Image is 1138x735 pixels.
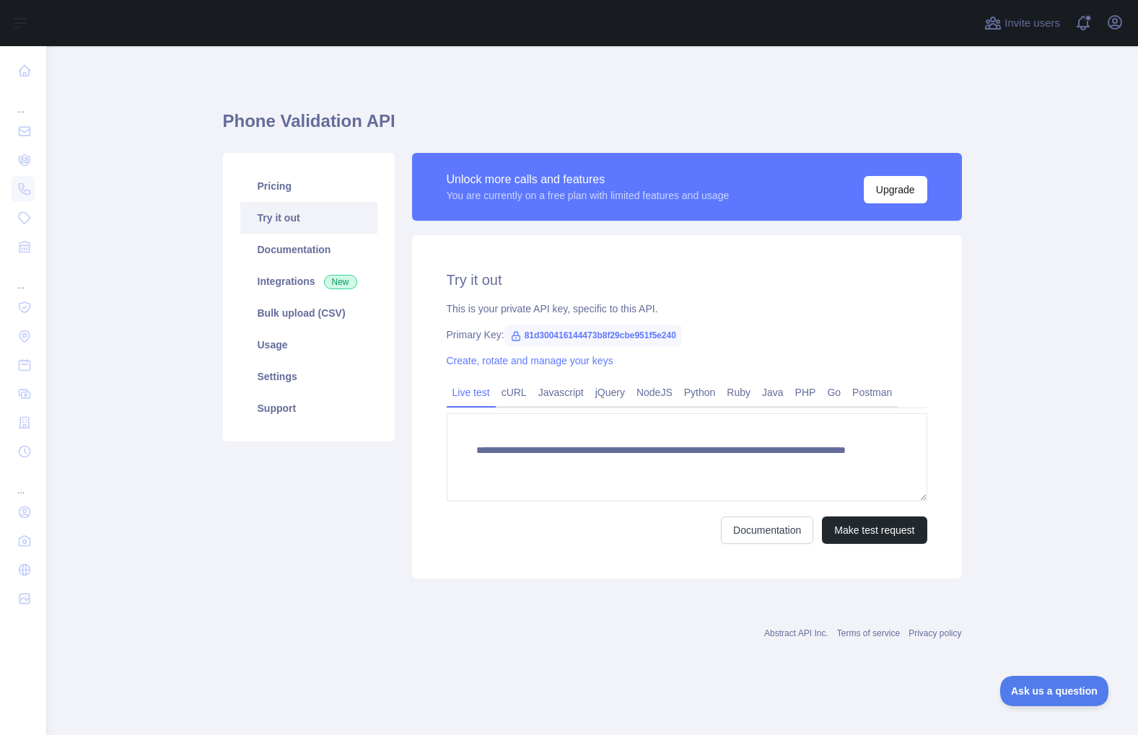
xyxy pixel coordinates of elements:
[909,628,961,638] a: Privacy policy
[240,329,377,361] a: Usage
[590,381,631,404] a: jQuery
[631,381,678,404] a: NodeJS
[789,381,822,404] a: PHP
[764,628,828,638] a: Abstract API Inc.
[846,381,898,404] a: Postman
[721,381,756,404] a: Ruby
[240,202,377,234] a: Try it out
[12,87,35,115] div: ...
[822,516,927,544] button: Make test request
[721,516,813,544] a: Documentation
[12,467,35,496] div: ...
[447,188,730,203] div: You are currently on a free plan with limited features and usage
[496,381,533,404] a: cURL
[240,170,377,202] a: Pricing
[864,176,927,203] button: Upgrade
[837,628,900,638] a: Terms of service
[447,355,613,366] a: Create, rotate and manage your keys
[447,302,927,316] div: This is your private API key, specific to this API.
[447,171,730,188] div: Unlock more calls and features
[678,381,722,404] a: Python
[821,381,846,404] a: Go
[533,381,590,404] a: Javascript
[447,270,927,290] h2: Try it out
[240,392,377,424] a: Support
[240,361,377,392] a: Settings
[223,110,962,144] h1: Phone Validation API
[240,265,377,297] a: Integrations New
[12,263,35,291] div: ...
[447,381,496,404] a: Live test
[504,325,682,346] span: 81d300416144473b8f29cbe951f5e240
[240,234,377,265] a: Documentation
[756,381,789,404] a: Java
[1004,15,1060,32] span: Invite users
[240,297,377,329] a: Bulk upload (CSV)
[981,12,1063,35] button: Invite users
[324,275,357,289] span: New
[447,327,927,342] div: Primary Key:
[1000,676,1109,706] iframe: Toggle Customer Support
